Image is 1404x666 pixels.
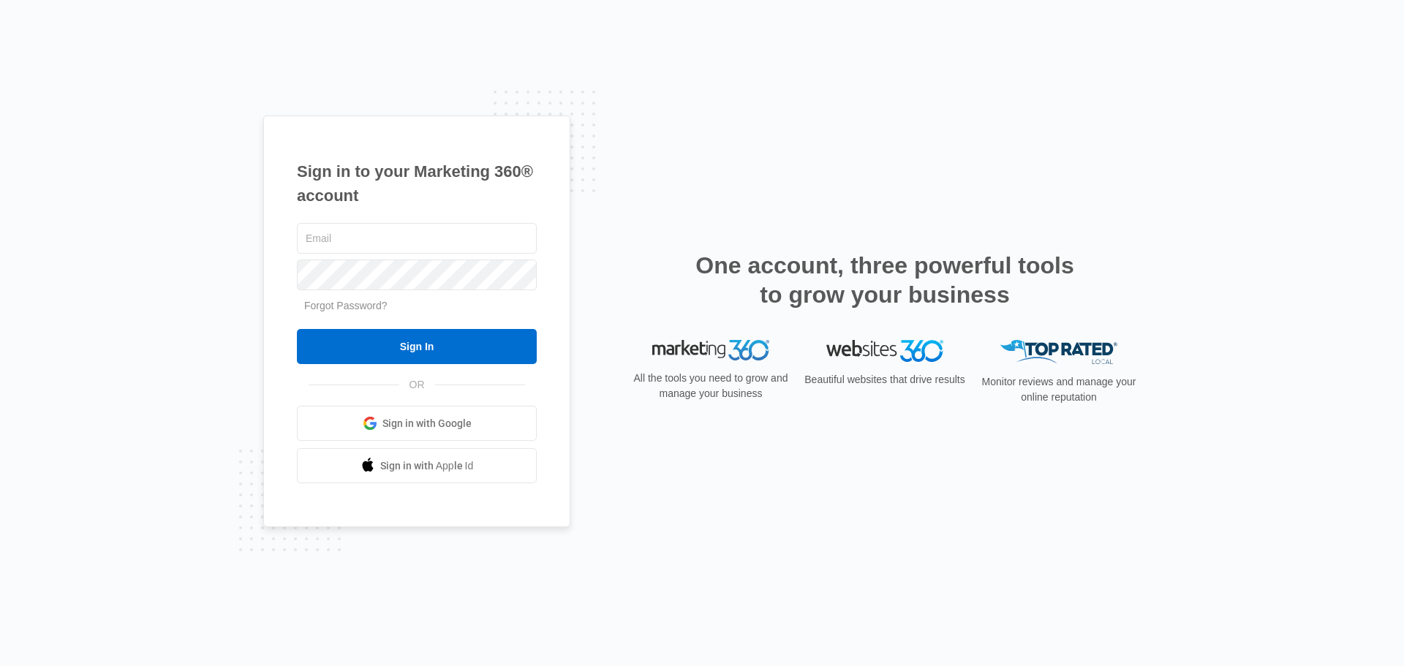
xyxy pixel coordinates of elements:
[304,300,388,311] a: Forgot Password?
[399,377,435,393] span: OR
[297,448,537,483] a: Sign in with Apple Id
[652,340,769,360] img: Marketing 360
[297,329,537,364] input: Sign In
[297,223,537,254] input: Email
[297,406,537,441] a: Sign in with Google
[803,372,967,387] p: Beautiful websites that drive results
[382,416,472,431] span: Sign in with Google
[691,251,1079,309] h2: One account, three powerful tools to grow your business
[297,159,537,208] h1: Sign in to your Marketing 360® account
[629,371,793,401] p: All the tools you need to grow and manage your business
[826,340,943,361] img: Websites 360
[1000,340,1117,364] img: Top Rated Local
[977,374,1141,405] p: Monitor reviews and manage your online reputation
[380,458,474,474] span: Sign in with Apple Id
